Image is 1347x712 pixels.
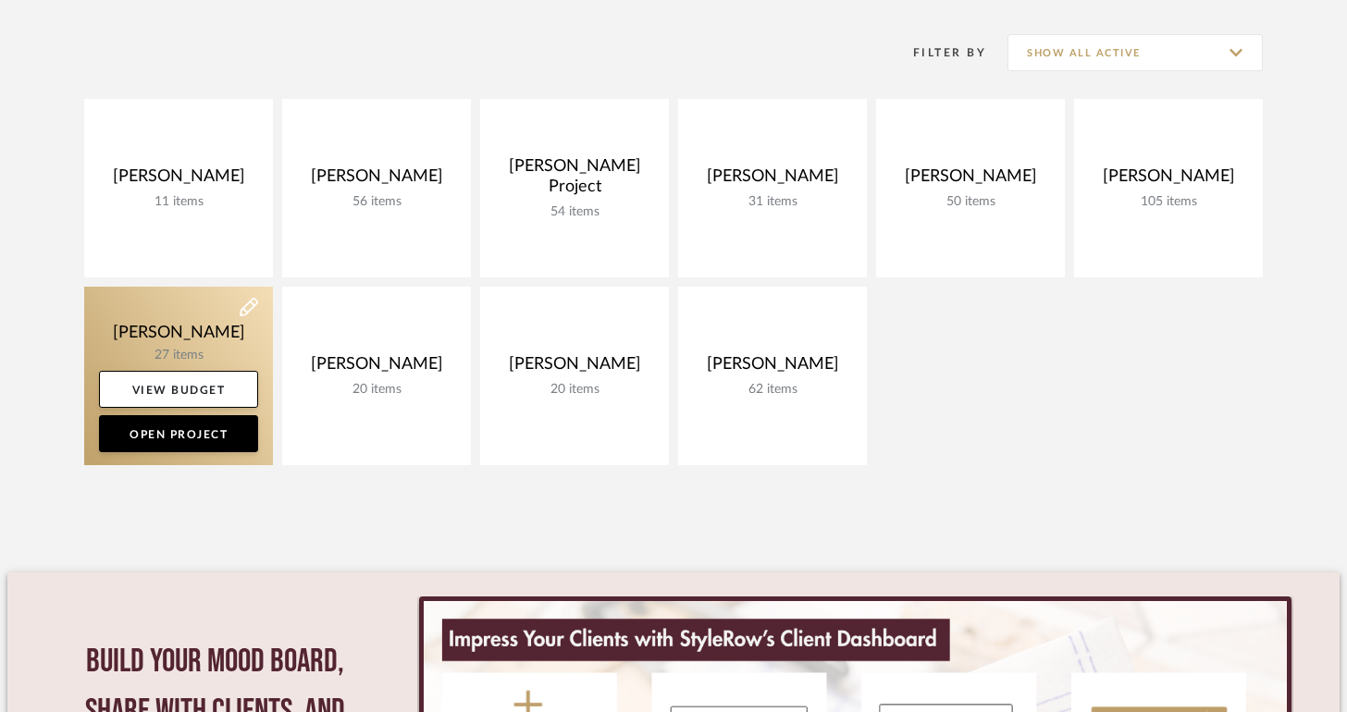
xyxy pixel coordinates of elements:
div: 20 items [297,382,456,398]
div: Filter By [889,43,986,62]
div: 105 items [1089,194,1248,210]
div: [PERSON_NAME] [891,166,1050,194]
div: [PERSON_NAME] Project [495,156,654,204]
div: [PERSON_NAME] [1089,166,1248,194]
div: 56 items [297,194,456,210]
div: 54 items [495,204,654,220]
div: 50 items [891,194,1050,210]
a: View Budget [99,371,258,408]
div: 11 items [99,194,258,210]
div: [PERSON_NAME] [99,166,258,194]
div: 20 items [495,382,654,398]
div: [PERSON_NAME] [297,354,456,382]
div: [PERSON_NAME] [297,166,456,194]
div: 62 items [693,382,852,398]
div: [PERSON_NAME] [693,166,852,194]
div: 31 items [693,194,852,210]
div: [PERSON_NAME] [693,354,852,382]
a: Open Project [99,415,258,452]
div: [PERSON_NAME] [495,354,654,382]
